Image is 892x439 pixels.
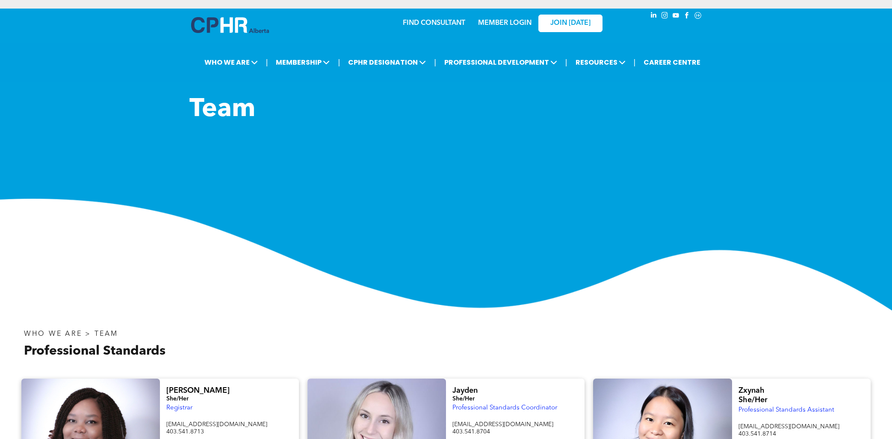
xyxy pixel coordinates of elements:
[452,405,557,411] span: Professional Standards Coordinator
[442,54,560,70] span: PROFESSIONAL DEVELOPMENT
[738,407,834,413] span: Professional Standards Assistant
[693,11,703,22] a: Social network
[452,387,478,394] span: Jayden
[538,15,603,32] a: JOIN [DATE]
[166,429,204,435] span: 403.541.8713
[24,331,118,337] span: WHO WE ARE > TEAM
[166,387,230,394] span: [PERSON_NAME]
[403,20,465,27] a: FIND CONSULTANT
[671,11,680,22] a: youtube
[166,396,189,402] span: She/Her
[573,54,628,70] span: RESOURCES
[550,19,591,27] span: JOIN [DATE]
[660,11,669,22] a: instagram
[738,387,768,404] span: Zxynah She/Her
[346,54,428,70] span: CPHR DESIGNATION
[434,54,436,71] li: |
[452,421,553,427] span: [EMAIL_ADDRESS][DOMAIN_NAME]
[738,424,839,430] span: [EMAIL_ADDRESS][DOMAIN_NAME]
[189,97,255,122] span: Team
[338,54,340,71] li: |
[202,54,260,70] span: WHO WE ARE
[266,54,268,71] li: |
[649,11,658,22] a: linkedin
[452,396,475,402] span: She/Her
[24,345,165,358] span: Professional Standards
[191,17,269,33] img: A blue and white logo for cp alberta
[166,421,267,427] span: [EMAIL_ADDRESS][DOMAIN_NAME]
[565,54,567,71] li: |
[682,11,691,22] a: facebook
[452,429,490,435] span: 403.541.8704
[478,20,532,27] a: MEMBER LOGIN
[273,54,332,70] span: MEMBERSHIP
[738,431,776,437] span: 403.541.8714
[641,54,703,70] a: CAREER CENTRE
[166,405,192,411] span: Registrar
[634,54,636,71] li: |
